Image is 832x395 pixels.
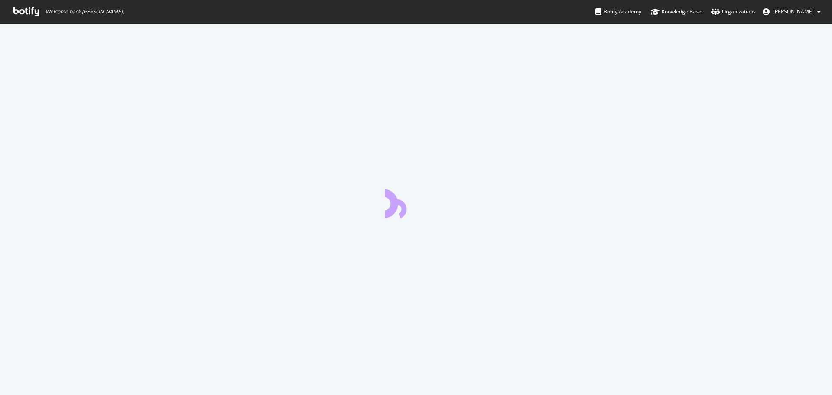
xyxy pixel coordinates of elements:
[595,7,641,16] div: Botify Academy
[773,8,814,15] span: Olivier Job
[711,7,756,16] div: Organizations
[651,7,702,16] div: Knowledge Base
[385,187,447,218] div: animation
[45,8,124,15] span: Welcome back, [PERSON_NAME] !
[756,5,828,19] button: [PERSON_NAME]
